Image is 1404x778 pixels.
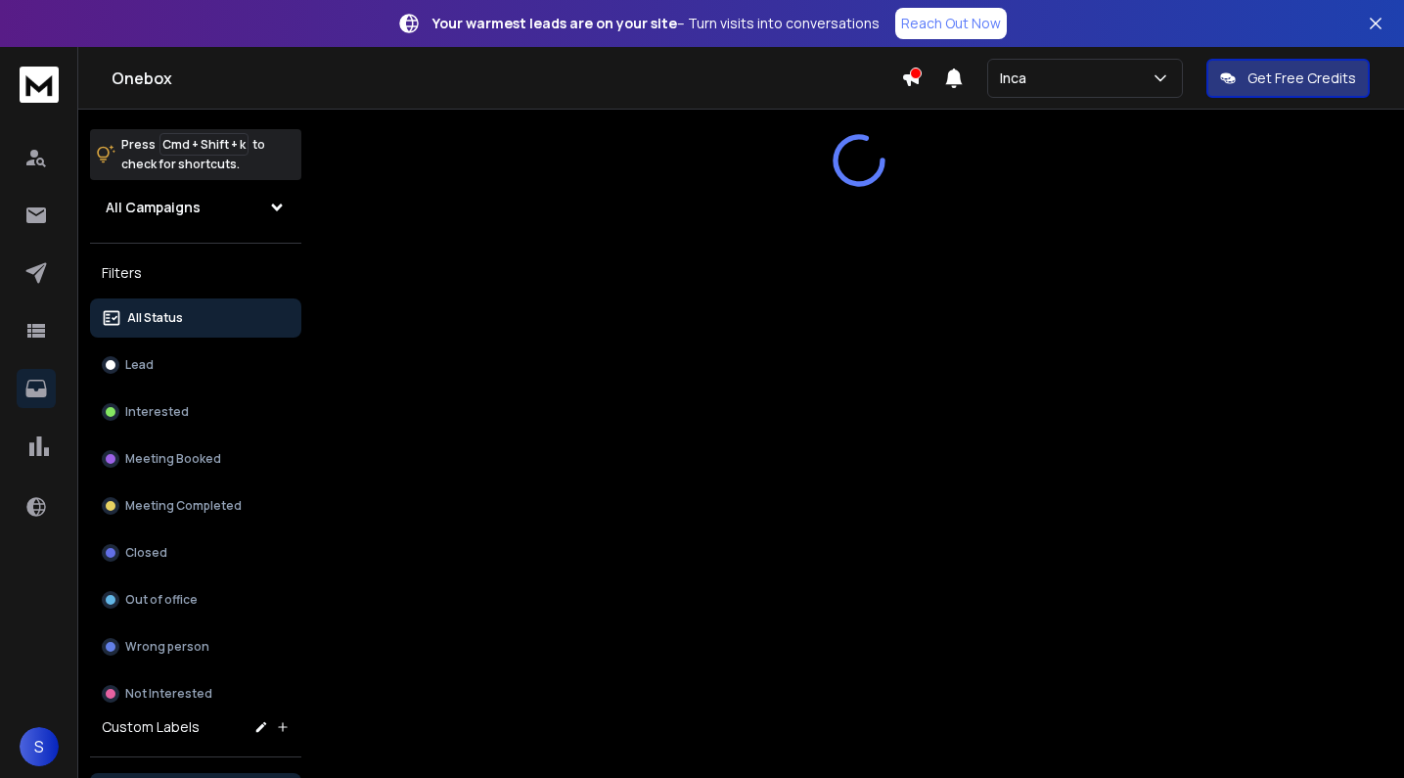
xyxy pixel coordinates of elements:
button: All Campaigns [90,188,301,227]
span: Cmd + Shift + k [159,133,249,156]
p: Not Interested [125,686,212,702]
button: Meeting Completed [90,486,301,526]
button: Interested [90,392,301,432]
p: Meeting Booked [125,451,221,467]
p: Press to check for shortcuts. [121,135,265,174]
img: logo [20,67,59,103]
p: Inca [1000,69,1034,88]
p: Get Free Credits [1247,69,1356,88]
button: S [20,727,59,766]
button: Get Free Credits [1206,59,1370,98]
button: All Status [90,298,301,338]
p: Reach Out Now [901,14,1001,33]
p: Out of office [125,592,198,608]
button: Lead [90,345,301,385]
p: Meeting Completed [125,498,242,514]
p: All Status [127,310,183,326]
p: Wrong person [125,639,209,655]
p: Closed [125,545,167,561]
a: Reach Out Now [895,8,1007,39]
button: Closed [90,533,301,572]
strong: Your warmest leads are on your site [432,14,677,32]
p: Lead [125,357,154,373]
button: Out of office [90,580,301,619]
h3: Custom Labels [102,717,200,737]
p: Interested [125,404,189,420]
h1: Onebox [112,67,901,90]
button: Wrong person [90,627,301,666]
button: Meeting Booked [90,439,301,479]
button: Not Interested [90,674,301,713]
p: – Turn visits into conversations [432,14,880,33]
h3: Filters [90,259,301,287]
h1: All Campaigns [106,198,201,217]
